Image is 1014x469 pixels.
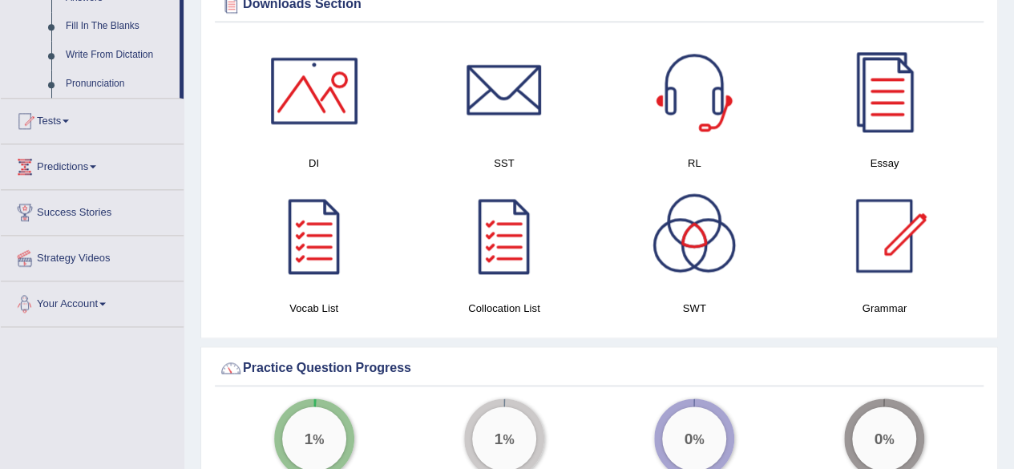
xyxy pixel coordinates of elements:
h4: RL [608,155,782,172]
h4: SST [417,155,591,172]
big: 1 [304,429,313,447]
big: 1 [494,429,503,447]
big: 0 [685,429,693,447]
h4: Collocation List [417,300,591,317]
big: 0 [875,429,883,447]
a: Pronunciation [59,70,180,99]
a: Tests [1,99,184,139]
h4: DI [227,155,401,172]
a: Write From Dictation [59,41,180,70]
div: Practice Question Progress [219,356,980,380]
a: Your Account [1,281,184,321]
h4: Vocab List [227,300,401,317]
h4: Essay [798,155,972,172]
a: Fill In The Blanks [59,12,180,41]
a: Strategy Videos [1,236,184,276]
a: Predictions [1,144,184,184]
a: Success Stories [1,190,184,230]
h4: Grammar [798,300,972,317]
h4: SWT [608,300,782,317]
